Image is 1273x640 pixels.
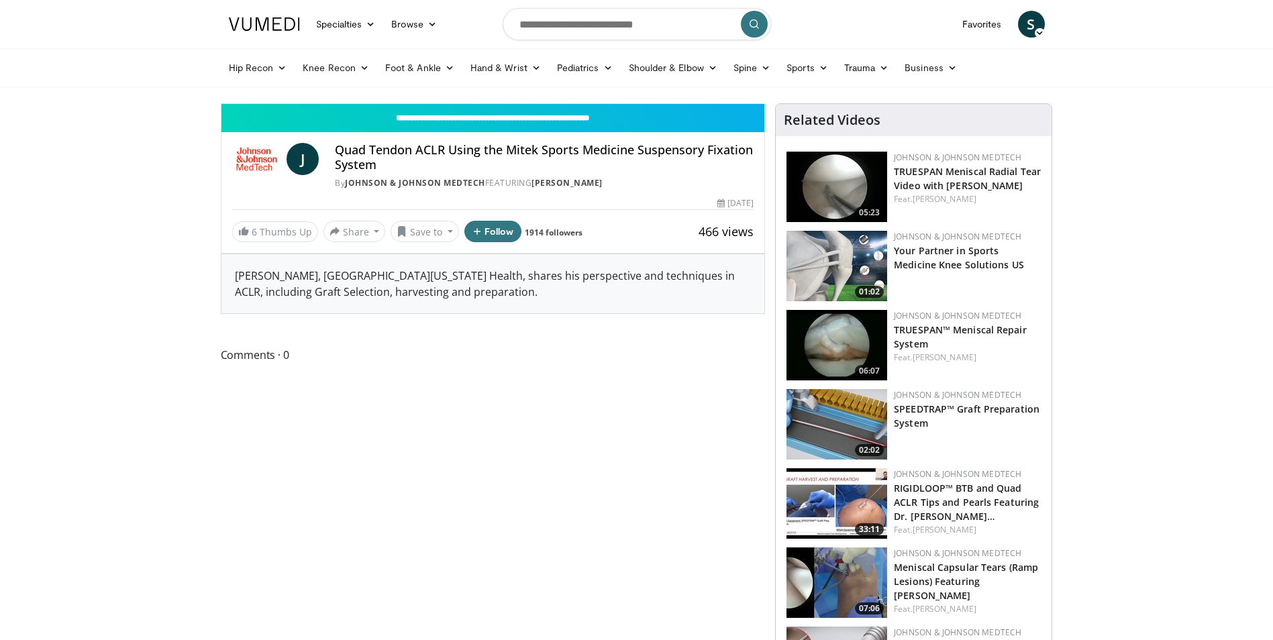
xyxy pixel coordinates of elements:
img: e42d750b-549a-4175-9691-fdba1d7a6a0f.150x105_q85_crop-smart_upscale.jpg [786,310,887,380]
a: Favorites [954,11,1010,38]
a: 33:11 [786,468,887,539]
div: Feat. [894,352,1041,364]
a: TRUESPAN™ Meniscal Repair System [894,323,1027,350]
img: VuMedi Logo [229,17,300,31]
div: By FEATURING [335,177,754,189]
a: [PERSON_NAME] [913,352,976,363]
a: Business [897,54,965,81]
a: Johnson & Johnson MedTech [894,468,1021,480]
a: J [287,143,319,175]
a: Sports [778,54,836,81]
span: 33:11 [855,523,884,535]
span: 466 views [699,223,754,239]
img: a46a2fe1-2704-4a9e-acc3-1c278068f6c4.150x105_q85_crop-smart_upscale.jpg [786,389,887,460]
a: Your Partner in Sports Medicine Knee Solutions US [894,244,1024,271]
a: Foot & Ankle [377,54,462,81]
a: Specialties [308,11,384,38]
a: Trauma [836,54,897,81]
a: Johnson & Johnson MedTech [894,310,1021,321]
img: 0543fda4-7acd-4b5c-b055-3730b7e439d4.150x105_q85_crop-smart_upscale.jpg [786,231,887,301]
a: Johnson & Johnson MedTech [894,152,1021,163]
a: [PERSON_NAME] [531,177,603,189]
a: 1914 followers [525,227,582,238]
a: Hand & Wrist [462,54,549,81]
h4: Quad Tendon ACLR Using the Mitek Sports Medicine Suspensory Fixation System [335,143,754,172]
a: [PERSON_NAME] [913,524,976,535]
img: 0c02c3d5-dde0-442f-bbc0-cf861f5c30d7.150x105_q85_crop-smart_upscale.jpg [786,547,887,618]
a: 01:02 [786,231,887,301]
a: Spine [725,54,778,81]
div: Feat. [894,193,1041,205]
span: 06:07 [855,365,884,377]
a: 6 Thumbs Up [232,221,318,242]
h4: Related Videos [784,112,880,128]
a: 07:06 [786,547,887,618]
a: Shoulder & Elbow [621,54,725,81]
a: Pediatrics [549,54,621,81]
span: 01:02 [855,286,884,298]
div: [DATE] [717,197,754,209]
img: Johnson & Johnson MedTech [232,143,282,175]
input: Search topics, interventions [503,8,771,40]
a: Johnson & Johnson MedTech [894,627,1021,638]
div: Feat. [894,524,1041,536]
a: [PERSON_NAME] [913,603,976,615]
a: TRUESPAN Meniscal Radial Tear Video with [PERSON_NAME] [894,165,1041,192]
a: Johnson & Johnson MedTech [894,389,1021,401]
a: Johnson & Johnson MedTech [894,231,1021,242]
button: Save to [391,221,459,242]
a: 02:02 [786,389,887,460]
a: Johnson & Johnson MedTech [345,177,485,189]
span: 02:02 [855,444,884,456]
a: SPEEDTRAP™ Graft Preparation System [894,403,1039,429]
span: 6 [252,225,257,238]
a: Meniscal Capsular Tears (Ramp Lesions) Featuring [PERSON_NAME] [894,561,1038,602]
img: 4bc3a03c-f47c-4100-84fa-650097507746.150x105_q85_crop-smart_upscale.jpg [786,468,887,539]
a: 05:23 [786,152,887,222]
a: Johnson & Johnson MedTech [894,547,1021,559]
a: 06:07 [786,310,887,380]
img: a9cbc79c-1ae4-425c-82e8-d1f73baa128b.150x105_q85_crop-smart_upscale.jpg [786,152,887,222]
a: [PERSON_NAME] [913,193,976,205]
a: Browse [383,11,445,38]
a: S [1018,11,1045,38]
span: Comments 0 [221,346,766,364]
div: [PERSON_NAME], [GEOGRAPHIC_DATA][US_STATE] Health, shares his perspective and techniques in ACLR,... [221,254,765,313]
div: Feat. [894,603,1041,615]
span: 05:23 [855,207,884,219]
a: Hip Recon [221,54,295,81]
a: Knee Recon [295,54,377,81]
button: Share [323,221,386,242]
button: Follow [464,221,522,242]
a: RIGIDLOOP™ BTB and Quad ACLR Tips and Pearls Featuring Dr. [PERSON_NAME]… [894,482,1039,523]
span: 07:06 [855,602,884,615]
